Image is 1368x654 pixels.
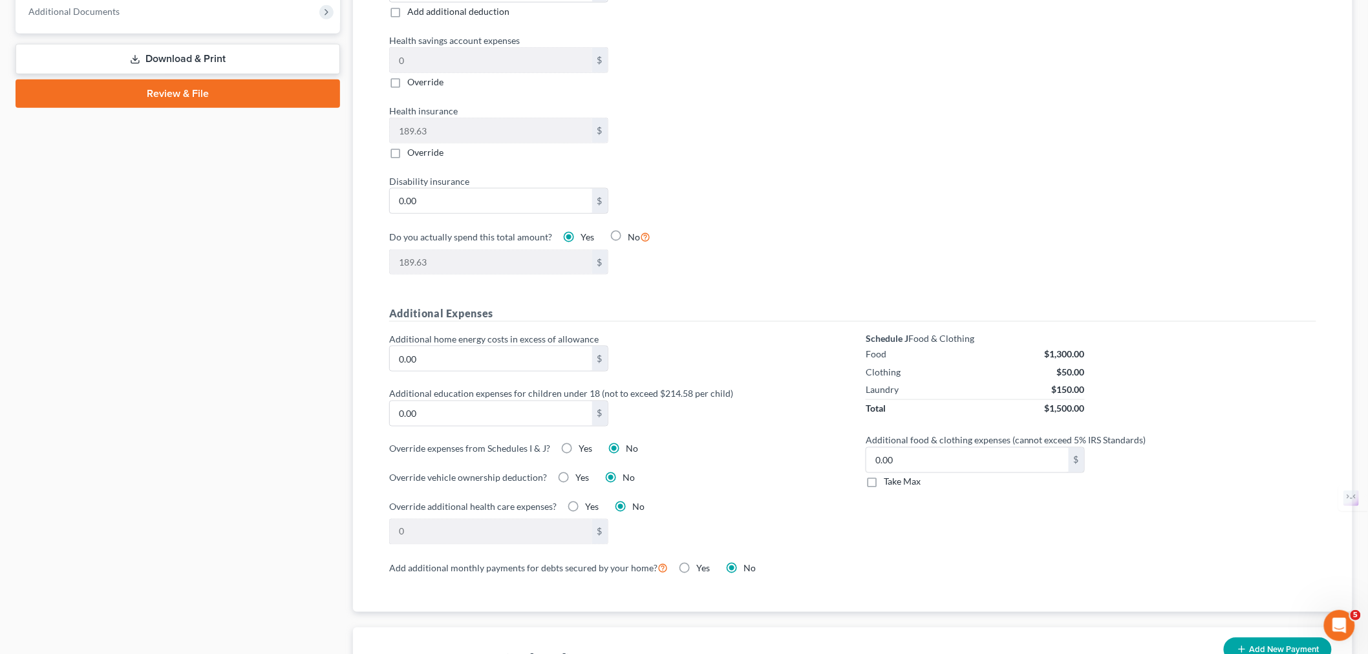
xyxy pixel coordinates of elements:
input: 0.00 [390,401,592,426]
div: $ [592,401,608,426]
a: Download & Print [16,44,340,74]
div: Laundry [866,384,899,397]
span: No [632,501,645,512]
div: $ [592,189,608,213]
div: $1,500.00 [1045,403,1085,416]
span: Take Max [884,476,921,487]
div: $ [592,250,608,275]
span: No [623,472,635,483]
a: Review & File [16,79,340,108]
span: Add additional deduction [407,6,509,17]
div: $ [1069,448,1084,472]
label: Health savings account expenses [383,34,846,47]
input: 0.00 [390,346,592,371]
span: Additional Documents [28,6,120,17]
div: $1,300.00 [1045,348,1085,361]
div: Food [866,348,886,361]
span: Yes [696,563,710,574]
label: Disability insurance [383,174,846,188]
input: 0.00 [390,118,592,143]
span: No [626,443,638,454]
h5: Additional Expenses [389,306,1316,322]
span: Yes [575,472,589,483]
label: Additional home energy costs in excess of allowance [383,332,846,346]
input: 0.00 [390,189,592,213]
label: Additional education expenses for children under 18 (not to exceed $214.58 per child) [383,387,846,401]
span: No [628,231,640,242]
div: $50.00 [1057,366,1085,379]
label: Override vehicle ownership deduction? [389,471,547,485]
label: Override additional health care expenses? [389,500,557,514]
div: Total [866,403,886,416]
div: $ [592,346,608,371]
span: Yes [581,231,594,242]
label: Additional food & clothing expenses (cannot exceed 5% IRS Standards) [859,434,1323,447]
input: 0.00 [390,520,592,544]
div: $150.00 [1052,384,1085,397]
input: 0.00 [390,250,592,275]
strong: Schedule J [866,333,908,344]
label: Do you actually spend this total amount? [389,230,552,244]
div: Clothing [866,366,901,379]
input: 0.00 [390,48,592,72]
label: Add additional monthly payments for debts secured by your home? [389,560,668,576]
div: $ [592,520,608,544]
div: Food & Clothing [866,332,1085,345]
span: Yes [585,501,599,512]
div: $ [592,48,608,72]
span: Override [407,147,444,158]
iframe: Intercom live chat [1324,610,1355,641]
span: Yes [579,443,592,454]
span: Override [407,76,444,87]
input: 0.00 [866,448,1069,472]
span: No [743,563,756,574]
div: $ [592,118,608,143]
label: Override expenses from Schedules I & J? [389,442,550,456]
label: Health insurance [383,104,846,118]
span: 5 [1351,610,1361,620]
